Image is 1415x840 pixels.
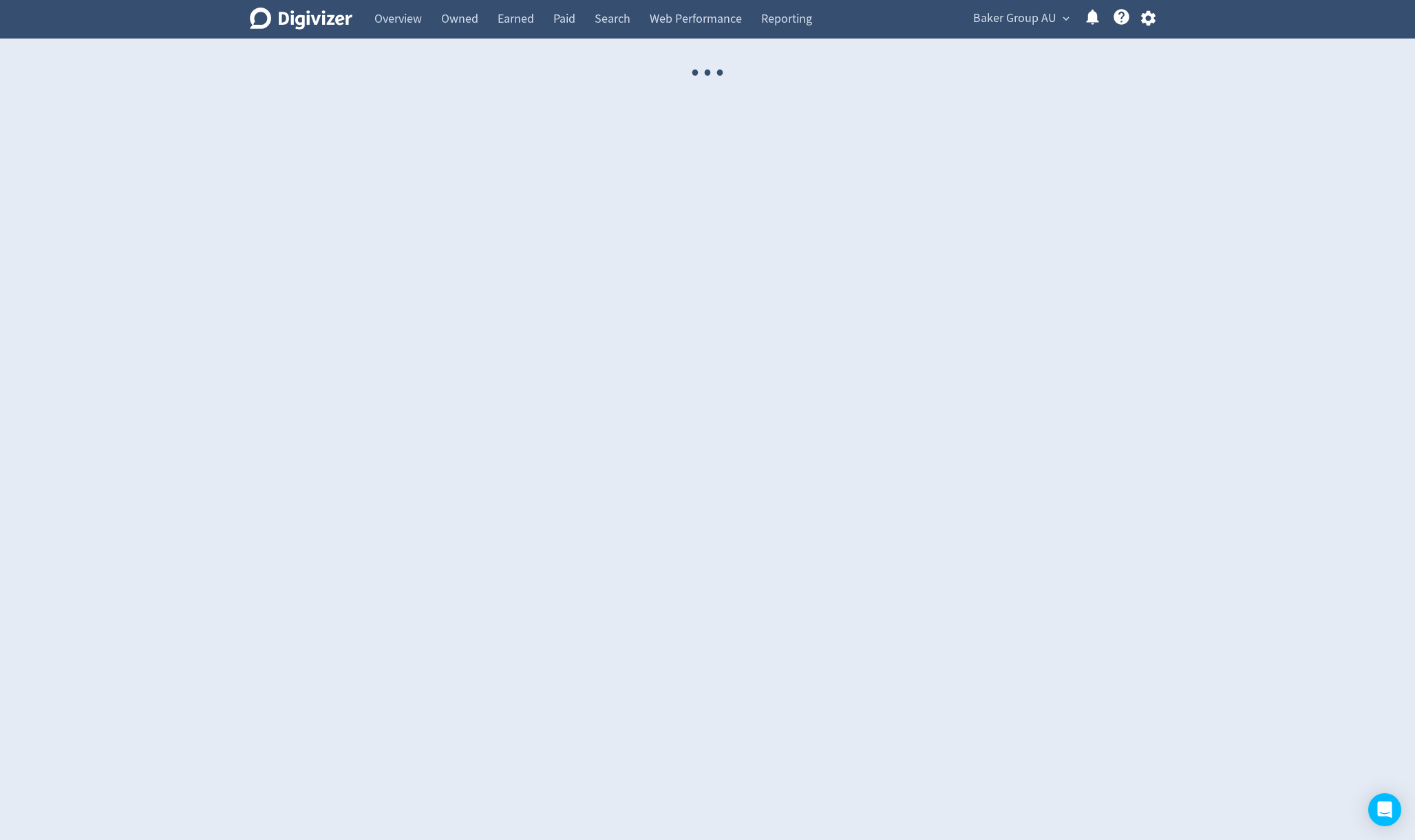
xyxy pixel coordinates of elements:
button: Baker Group AU [968,8,1073,30]
span: expand_more [1060,12,1072,25]
span: · [714,39,726,108]
span: Baker Group AU [973,8,1056,30]
span: · [701,39,714,108]
span: · [689,39,701,108]
div: Open Intercom Messenger [1368,793,1401,826]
